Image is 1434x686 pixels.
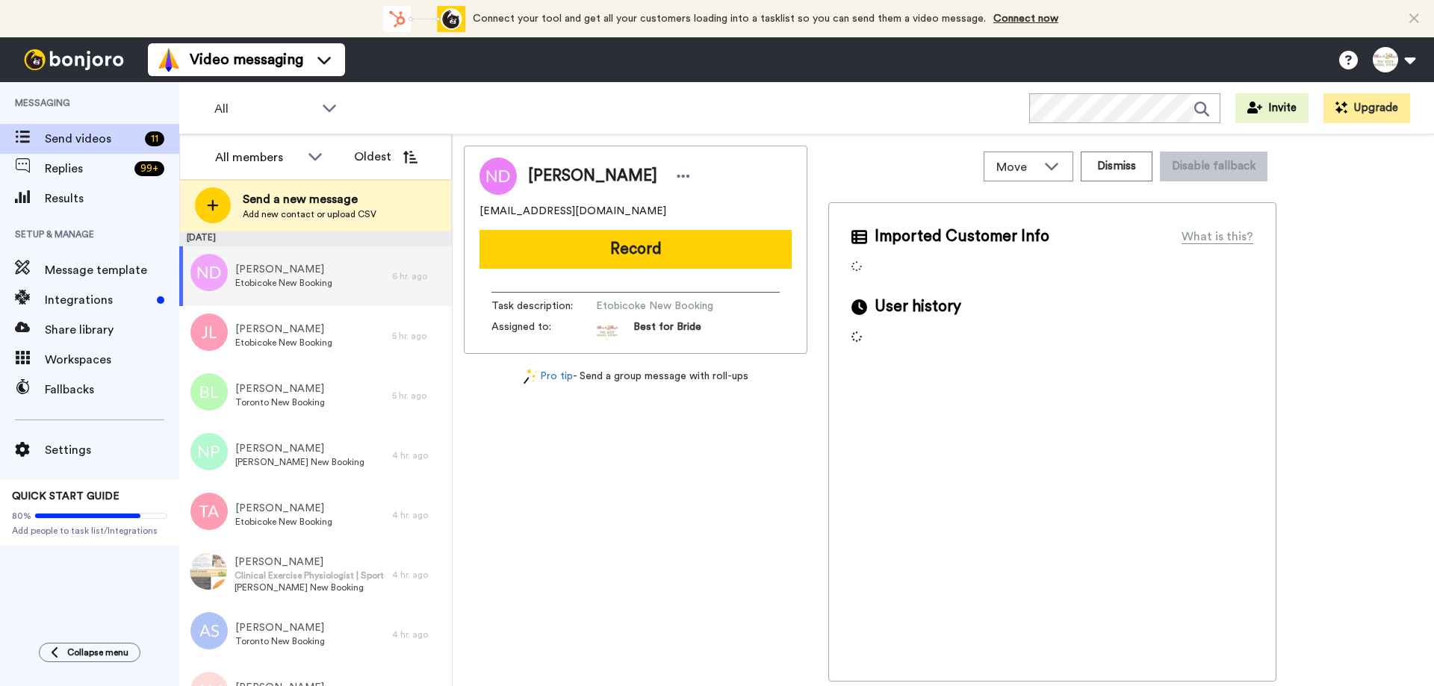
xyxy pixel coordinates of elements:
span: Share library [45,321,179,339]
span: User history [875,296,961,318]
span: Best for Bride [633,319,701,342]
span: Task description : [491,299,596,314]
div: 4 hr. ago [392,509,444,521]
span: All [214,100,314,118]
img: 91623c71-7e9f-4b80-8d65-0a2994804f61-1625177954.jpg [596,319,618,342]
span: [PERSON_NAME] [235,262,332,277]
span: Assigned to: [491,319,596,342]
span: Results [45,190,179,208]
span: [PERSON_NAME] [235,501,332,516]
button: Record [479,230,792,269]
div: 4 hr. ago [392,629,444,640]
img: as.png [190,612,228,649]
div: 6 hr. ago [392,270,444,282]
img: np.png [190,433,228,470]
button: Dismiss [1081,152,1152,181]
span: [PERSON_NAME] [235,620,325,635]
span: Toronto New Booking [235,635,325,647]
span: Clinical Exercise Physiologist | Sports Mentor [235,570,385,581]
span: Add people to task list/Integrations [12,525,167,537]
span: QUICK START GUIDE [12,491,119,502]
div: - Send a group message with roll-ups [464,369,807,384]
span: Etobicoke New Booking [235,277,332,289]
span: Replies [45,160,128,178]
div: 5 hr. ago [392,330,444,342]
img: nd.png [190,254,228,291]
span: [PERSON_NAME] [235,441,364,456]
span: [EMAIL_ADDRESS][DOMAIN_NAME] [479,204,666,219]
span: Connect your tool and get all your customers loading into a tasklist so you can send them a video... [473,13,986,24]
span: Integrations [45,291,151,309]
button: Upgrade [1323,93,1410,123]
span: [PERSON_NAME] New Booking [235,456,364,468]
div: 99 + [134,161,164,176]
span: Move [996,158,1037,176]
span: Settings [45,441,179,459]
span: Add new contact or upload CSV [243,208,376,220]
span: [PERSON_NAME] New Booking [235,581,385,593]
span: Etobicoke New Booking [235,516,332,528]
div: 11 [145,131,164,146]
div: animation [383,6,465,32]
img: bj-logo-header-white.svg [18,49,130,70]
img: Image of Nicole Da Costa [479,158,517,195]
span: [PERSON_NAME] [235,381,325,396]
div: [DATE] [179,231,452,246]
span: [PERSON_NAME] [528,165,657,187]
span: Etobicoke New Booking [235,337,332,349]
span: [PERSON_NAME] [235,555,385,570]
span: Collapse menu [67,646,128,658]
div: 4 hr. ago [392,449,444,461]
button: Oldest [343,142,429,172]
img: magic-wand.svg [524,369,537,384]
span: 80% [12,510,31,522]
span: Fallbacks [45,381,179,399]
button: Disable fallback [1160,152,1267,181]
img: jl.png [190,314,228,351]
img: bl.png [190,373,228,411]
span: Toronto New Booking [235,396,325,408]
span: Etobicoke New Booking [596,299,738,314]
div: All members [215,149,300,166]
button: Collapse menu [39,643,140,662]
span: [PERSON_NAME] [235,322,332,337]
div: 4 hr. ago [392,569,444,581]
a: Pro tip [524,369,573,384]
span: Video messaging [190,49,303,70]
span: Send a new message [243,190,376,208]
img: 828352e4-3e28-4eb4-86ac-38fa3c5bef0e.jpg [190,552,227,590]
img: ta.png [190,493,228,530]
div: What is this? [1182,228,1253,246]
a: Connect now [993,13,1058,24]
button: Invite [1235,93,1309,123]
span: Message template [45,261,179,279]
span: Imported Customer Info [875,225,1049,248]
span: Send videos [45,130,139,148]
img: vm-color.svg [157,48,181,72]
div: 5 hr. ago [392,390,444,402]
span: Workspaces [45,351,179,369]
